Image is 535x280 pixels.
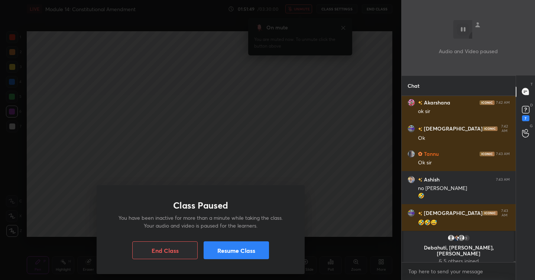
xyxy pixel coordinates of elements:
div: 7:42 AM [496,100,510,104]
img: no-rating-badge.077c3623.svg [418,211,422,215]
img: b9382f1fa4d8418dac63df579755f31c.jpg [408,125,415,132]
div: Ok sir [418,159,510,167]
div: 7:43 AM [496,177,510,181]
img: no-rating-badge.077c3623.svg [418,127,422,131]
img: Learner_Badge_hustler_a18805edde.svg [418,152,422,156]
img: iconic-dark.1390631f.png [480,100,495,104]
p: G [530,123,533,129]
h6: Akarshana [422,99,450,106]
div: 7:42 AM [499,124,510,133]
div: 7:43 AM [499,209,510,218]
p: You have been inactive for more than a minute while taking the class. Your audio and video is pau... [114,214,287,229]
p: Chat [402,76,425,96]
img: 751ca428a84e461f981a39b3d29b3449.jpg [408,99,415,106]
div: grid [402,96,516,263]
img: d104c263ca594f93a2b160e6274050c0.jpg [408,150,415,157]
div: ok sir [418,108,510,115]
img: no-rating-badge.077c3623.svg [418,101,422,105]
img: iconic-dark.1390631f.png [480,151,495,156]
div: 7 [522,115,529,121]
p: T [531,81,533,87]
div: 5 [463,234,470,242]
img: default.png [447,234,455,242]
h6: [DEMOGRAPHIC_DATA] [422,209,483,217]
button: Resume Class [204,241,269,259]
p: Debahuti, [PERSON_NAME], [PERSON_NAME] [408,245,509,257]
h6: Ashish [422,176,440,183]
img: cec0657cf58f49c18ead89d8ae7c7693.jpg [408,176,415,183]
div: no [PERSON_NAME] [418,185,510,192]
button: End Class [132,241,198,259]
p: & 5 others joined [408,258,509,264]
p: D [530,102,533,108]
img: default.png [458,234,465,242]
h6: [DEMOGRAPHIC_DATA] [422,125,483,132]
img: iconic-dark.1390631f.png [483,126,497,131]
div: 7:43 AM [496,151,510,156]
img: 3a20211099f14da591564533d70033e3.jpg [453,234,460,242]
p: Audio and Video paused [439,47,498,55]
h1: Class Paused [173,200,228,211]
img: no-rating-badge.077c3623.svg [418,178,422,182]
div: 🤣🤣😅 [418,219,510,226]
div: 🤣 [418,192,510,200]
img: iconic-dark.1390631f.png [483,211,497,215]
h6: Tannu [422,150,439,158]
div: Ok [418,135,510,142]
img: b9382f1fa4d8418dac63df579755f31c.jpg [408,209,415,217]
